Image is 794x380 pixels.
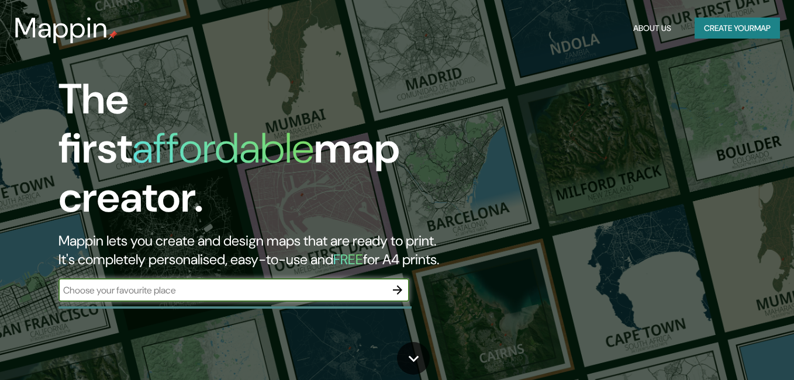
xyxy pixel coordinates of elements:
[629,18,676,39] button: About Us
[132,121,314,175] h1: affordable
[695,18,780,39] button: Create yourmap
[333,250,363,268] h5: FREE
[58,232,455,269] h2: Mappin lets you create and design maps that are ready to print. It's completely personalised, eas...
[58,284,386,297] input: Choose your favourite place
[58,75,455,232] h1: The first map creator.
[14,12,108,44] h3: Mappin
[108,30,118,40] img: mappin-pin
